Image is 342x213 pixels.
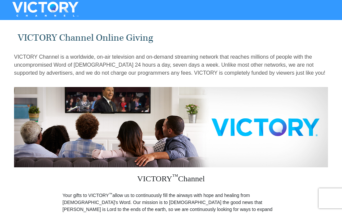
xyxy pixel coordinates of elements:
[172,173,178,180] sup: ™
[109,192,113,196] sup: ™
[14,53,328,77] p: VICTORY Channel is a worldwide, on-air television and on-demand streaming network that reaches mi...
[18,32,325,43] h1: VICTORY Channel Online Giving
[4,2,87,17] img: VICTORYTHON - VICTORY Channel
[62,167,280,192] h3: VICTORY Channel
